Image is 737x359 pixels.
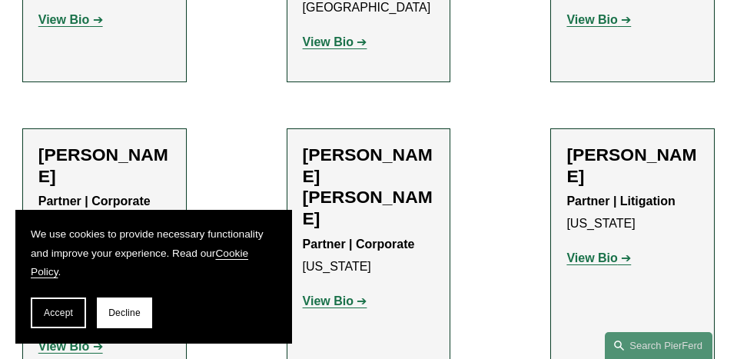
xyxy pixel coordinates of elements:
[97,298,152,328] button: Decline
[303,238,415,251] strong: Partner | Corporate
[566,251,631,264] a: View Bio
[108,307,141,318] span: Decline
[566,13,631,26] a: View Bio
[566,191,699,235] p: [US_STATE]
[303,294,367,307] a: View Bio
[31,298,86,328] button: Accept
[566,251,617,264] strong: View Bio
[38,194,151,208] strong: Partner | Corporate
[44,307,73,318] span: Accept
[38,340,89,353] strong: View Bio
[303,145,435,230] h2: [PERSON_NAME] [PERSON_NAME]
[303,294,354,307] strong: View Bio
[38,13,103,26] a: View Bio
[303,35,354,48] strong: View Bio
[303,234,435,278] p: [US_STATE]
[566,145,699,188] h2: [PERSON_NAME]
[605,332,712,359] a: Search this site
[303,35,367,48] a: View Bio
[38,145,171,188] h2: [PERSON_NAME]
[38,13,89,26] strong: View Bio
[38,191,171,324] p: [GEOGRAPHIC_DATA] | [GEOGRAPHIC_DATA]
[31,225,277,282] p: We use cookies to provide necessary functionality and improve your experience. Read our .
[15,210,292,344] section: Cookie banner
[566,13,617,26] strong: View Bio
[566,194,675,208] strong: Partner | Litigation
[38,340,103,353] a: View Bio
